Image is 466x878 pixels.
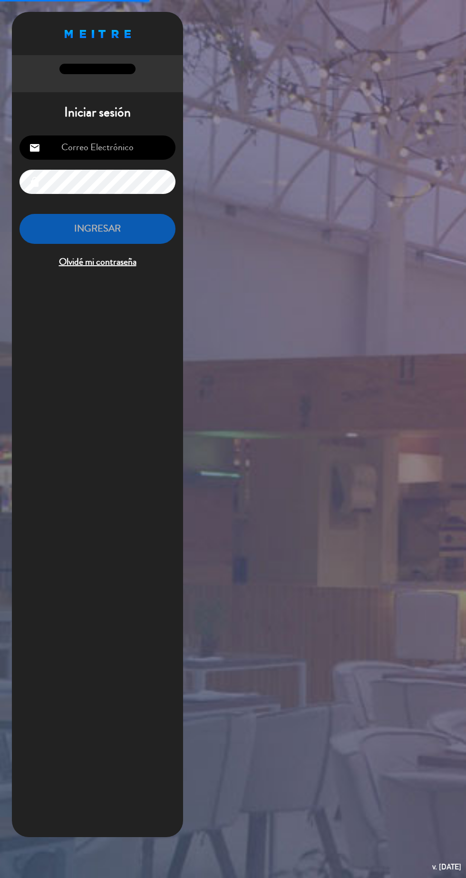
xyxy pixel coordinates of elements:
h1: Iniciar sesión [12,105,183,121]
i: email [29,142,40,154]
input: Correo Electrónico [19,135,175,160]
i: lock [29,176,40,188]
div: v. [DATE] [432,860,461,873]
span: Olvidé mi contraseña [19,254,175,270]
img: MEITRE [65,30,131,38]
button: INGRESAR [19,214,175,244]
